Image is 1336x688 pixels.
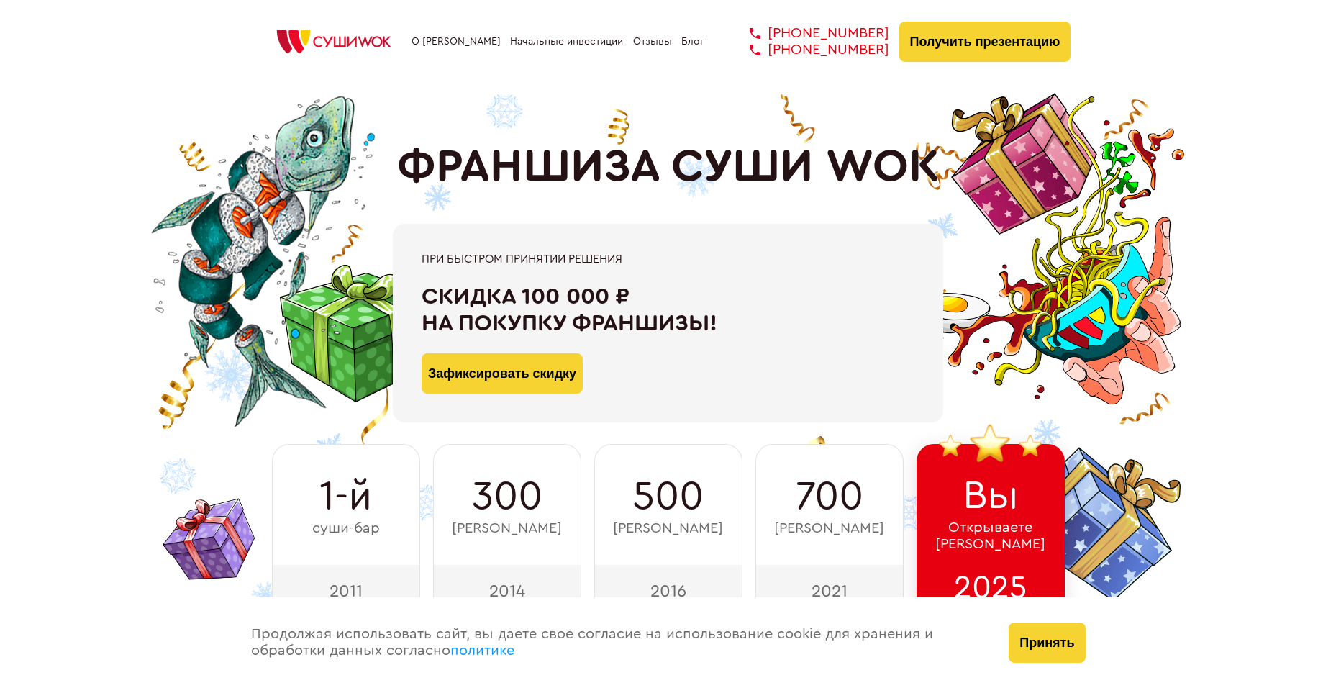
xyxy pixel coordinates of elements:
[632,474,704,520] span: 500
[319,474,372,520] span: 1-й
[422,253,914,266] div: При быстром принятии решения
[899,22,1071,62] button: Получить презентацию
[433,565,581,617] div: 2014
[397,140,940,194] h1: ФРАНШИЗА СУШИ WOK
[594,565,742,617] div: 2016
[422,353,583,394] button: Зафиксировать скидку
[728,42,889,58] a: [PHONE_NUMBER]
[728,25,889,42] a: [PHONE_NUMBER]
[265,26,402,58] img: СУШИWOK
[312,520,380,537] span: суши-бар
[917,565,1065,617] div: 2025
[272,565,420,617] div: 2011
[1009,623,1085,663] button: Принять
[774,520,884,537] span: [PERSON_NAME]
[613,520,723,537] span: [PERSON_NAME]
[237,597,995,688] div: Продолжая использовать сайт, вы даете свое согласие на использование cookie для хранения и обрабо...
[472,474,542,520] span: 300
[452,520,562,537] span: [PERSON_NAME]
[935,520,1045,553] span: Открываете [PERSON_NAME]
[412,36,501,47] a: О [PERSON_NAME]
[681,36,704,47] a: Блог
[450,643,514,658] a: политике
[510,36,623,47] a: Начальные инвестиции
[755,565,904,617] div: 2021
[633,36,672,47] a: Отзывы
[422,284,914,337] div: Скидка 100 000 ₽ на покупку франшизы!
[963,473,1019,519] span: Вы
[796,474,863,520] span: 700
